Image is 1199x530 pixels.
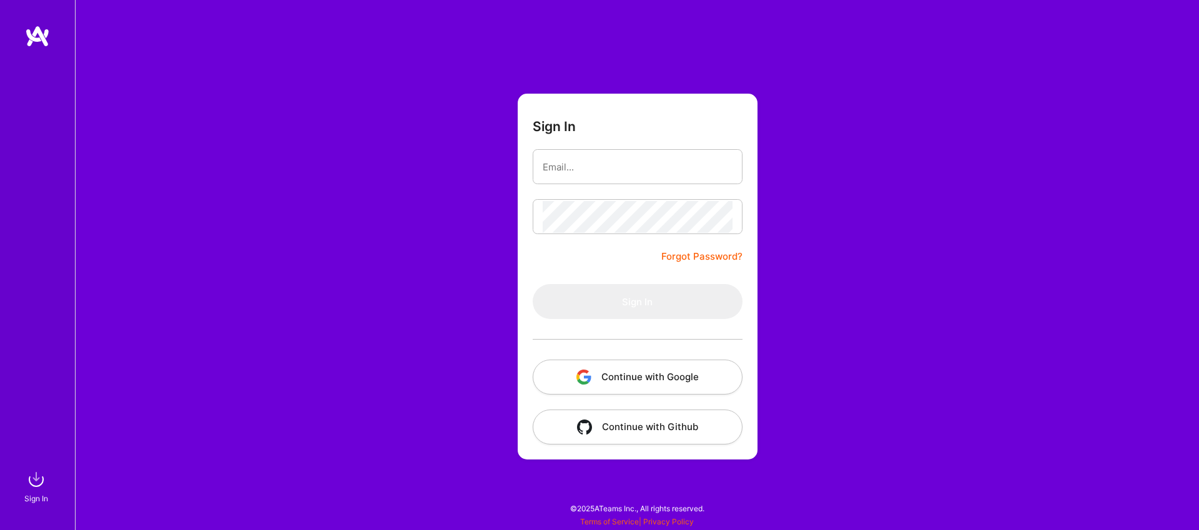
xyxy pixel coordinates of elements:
[533,360,743,395] button: Continue with Google
[577,420,592,434] img: icon
[661,249,743,264] a: Forgot Password?
[533,284,743,319] button: Sign In
[24,467,49,492] img: sign in
[26,467,49,505] a: sign inSign In
[533,119,576,134] h3: Sign In
[25,25,50,47] img: logo
[24,492,48,505] div: Sign In
[543,151,733,183] input: Email...
[576,370,591,385] img: icon
[643,517,694,526] a: Privacy Policy
[533,410,743,444] button: Continue with Github
[580,517,639,526] a: Terms of Service
[580,517,694,526] span: |
[75,493,1199,524] div: © 2025 ATeams Inc., All rights reserved.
